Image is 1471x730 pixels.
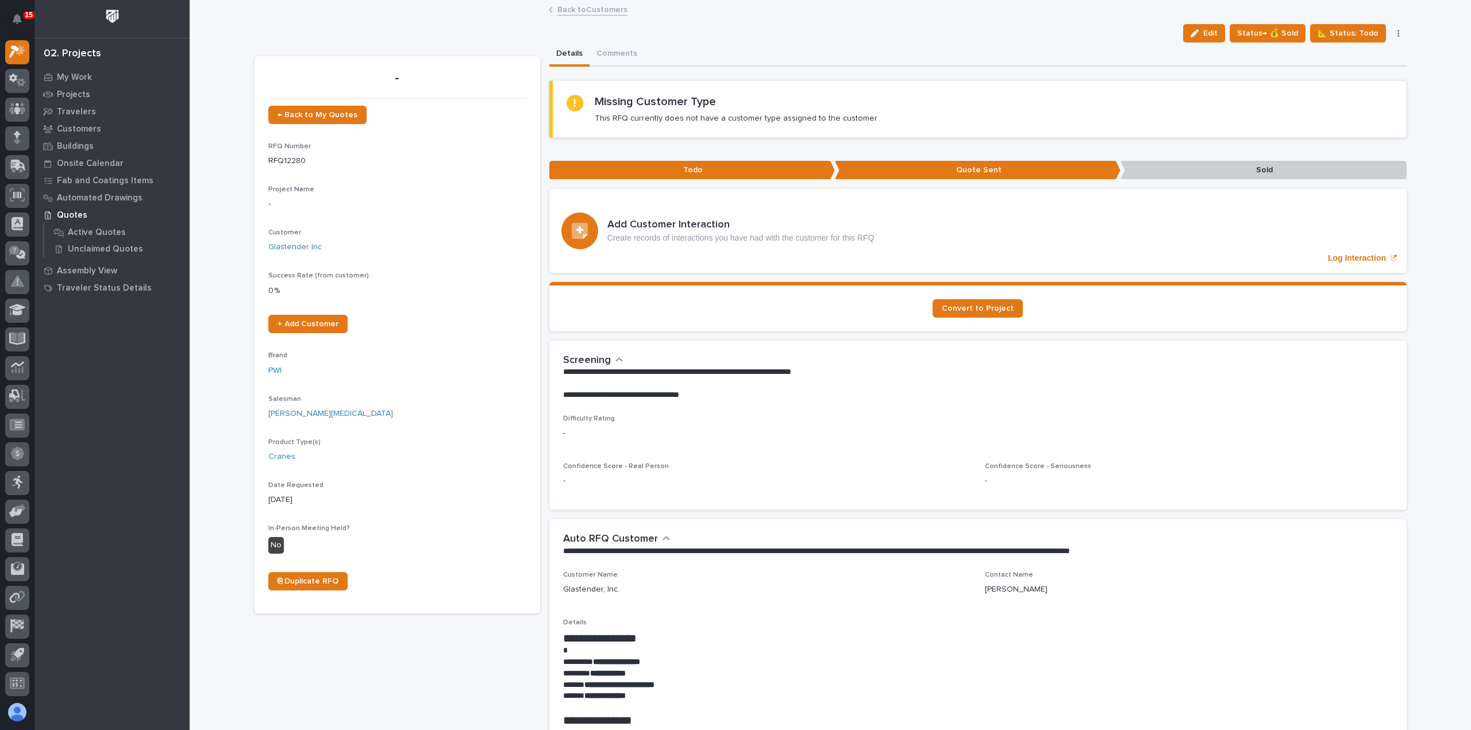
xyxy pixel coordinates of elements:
span: Date Requested [268,482,324,489]
p: - [563,427,1393,439]
p: My Work [57,72,92,83]
p: Unclaimed Quotes [68,244,143,254]
a: ⎘ Duplicate RFQ [268,572,348,590]
p: Todo [549,161,835,180]
p: - [985,475,1393,487]
span: Edit [1203,28,1218,38]
p: Buildings [57,141,94,152]
a: Unclaimed Quotes [44,241,190,257]
a: [PERSON_NAME][MEDICAL_DATA] [268,408,393,420]
a: Log Interaction [549,189,1407,273]
button: Notifications [5,7,29,31]
p: Travelers [57,107,96,117]
p: This RFQ currently does not have a customer type assigned to the customer [595,113,877,123]
span: Customer [268,229,301,236]
p: Active Quotes [68,227,126,238]
a: ← Back to My Quotes [268,106,367,124]
h2: Screening [563,354,611,367]
span: Brand [268,352,287,359]
span: Convert to Project [942,304,1014,312]
span: Difficulty Rating [563,415,615,422]
a: Onsite Calendar [34,155,190,172]
button: Comments [590,43,644,67]
p: Create records of interactions you have had with the customer for this RFQ [607,233,875,243]
a: My Work [34,68,190,86]
p: [DATE] [268,494,526,506]
span: Success Rate (from customer) [268,272,369,279]
a: + Add Customer [268,315,348,333]
button: Edit [1183,24,1225,43]
span: Confidence Score - Real Person [563,463,669,470]
a: PWI [268,365,282,377]
p: - [268,70,526,87]
p: Traveler Status Details [57,283,152,293]
p: Quotes [57,210,87,221]
span: In-Person Meeting Held? [268,525,350,532]
p: 0 % [268,285,526,297]
button: users-avatar [5,700,29,724]
p: Fab and Coatings Items [57,176,153,186]
p: Log Interaction [1328,253,1386,263]
span: ← Back to My Quotes [278,111,357,119]
a: Projects [34,86,190,103]
button: Auto RFQ Customer [563,533,671,546]
p: 15 [25,11,33,19]
span: 📐 Status: Todo [1318,26,1378,40]
p: - [268,198,526,210]
a: Quotes [34,206,190,223]
span: Contact Name [985,571,1033,578]
div: 02. Projects [44,48,101,60]
button: Details [549,43,590,67]
p: Glastender, Inc. [563,584,619,596]
span: Details [563,619,587,626]
p: - [563,475,971,487]
a: Fab and Coatings Items [34,172,190,189]
span: Product Type(s) [268,439,321,446]
p: Assembly View [57,266,117,276]
a: Cranes [268,451,295,463]
span: Customer Name [563,571,618,578]
a: Convert to Project [933,299,1023,318]
span: RFQ Number [268,143,311,150]
a: Travelers [34,103,190,120]
a: Traveler Status Details [34,279,190,296]
a: Buildings [34,137,190,155]
p: Projects [57,90,90,100]
span: Project Name [268,186,314,193]
a: Glastender Inc [268,241,322,253]
a: Automated Drawings [34,189,190,206]
div: No [268,537,284,554]
img: Workspace Logo [102,6,123,27]
p: Customers [57,124,101,134]
button: Screening [563,354,623,367]
a: Active Quotes [44,224,190,240]
span: Salesman [268,396,301,403]
p: Sold [1120,161,1406,180]
a: Back toCustomers [557,2,627,16]
button: Status→ 💰 Sold [1230,24,1306,43]
p: Onsite Calendar [57,159,124,169]
a: Assembly View [34,262,190,279]
p: RFQ12280 [268,155,526,167]
p: Quote Sent [835,161,1120,180]
h2: Auto RFQ Customer [563,533,658,546]
button: 📐 Status: Todo [1310,24,1386,43]
p: [PERSON_NAME] [985,584,1048,596]
span: Status→ 💰 Sold [1237,26,1298,40]
div: Notifications15 [14,14,29,32]
h2: Missing Customer Type [595,95,716,109]
p: Automated Drawings [57,193,143,203]
a: Customers [34,120,190,137]
h3: Add Customer Interaction [607,219,875,231]
span: Confidence Score - Seriousness [985,463,1091,470]
span: + Add Customer [278,320,338,328]
span: ⎘ Duplicate RFQ [278,577,338,585]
